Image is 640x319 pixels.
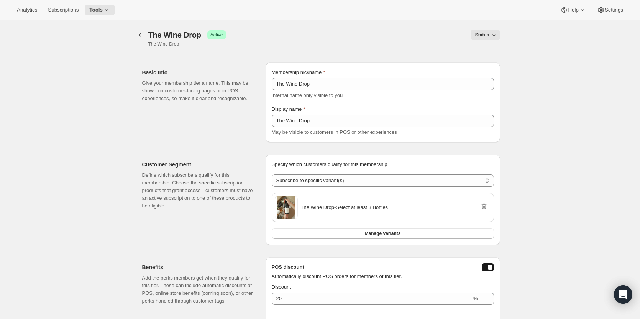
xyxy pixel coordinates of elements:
span: Settings [605,7,623,13]
span: Active [210,32,223,38]
button: posDiscountEnabled [482,263,494,271]
span: Help [568,7,578,13]
span: Status [475,32,489,38]
h2: Customer Segment [142,161,253,168]
div: Open Intercom Messenger [614,285,632,304]
span: May be visible to customers in POS or other experiences [272,129,397,135]
p: Give your membership tier a name. This may be shown on customer-facing pages or in POS experience... [142,79,253,102]
span: Subscriptions [48,7,79,13]
h2: Benefits [142,263,253,271]
button: Remove [479,201,489,212]
span: Internal name only visible to you [272,92,343,98]
input: Enter internal name [272,78,494,90]
button: Manage variants [272,228,494,239]
span: Analytics [17,7,37,13]
span: % [473,296,478,301]
span: Discount [272,284,291,290]
button: Subscriptions [43,5,83,15]
p: Define which subscribers qualify for this membership. Choose the specific subscription products t... [142,171,253,210]
p: The Wine Drop [148,41,229,47]
button: Help [556,5,591,15]
button: Tools [85,5,115,15]
p: Specify which customers quality for this membership [272,161,494,168]
button: Analytics [12,5,42,15]
h3: POS discount [272,263,304,271]
span: Display name [272,106,302,112]
p: Add the perks members get when they qualify for this tier. These can include automatic discounts ... [142,274,253,305]
button: Status [471,30,500,40]
button: Memberships [136,30,147,40]
span: Tools [89,7,103,13]
span: Manage variants [364,230,400,237]
h2: Basic Info [142,69,253,76]
div: The Wine Drop [148,30,226,39]
p: Automatically discount POS orders for members of this tier. [272,273,494,280]
input: Enter display name [272,115,494,127]
span: Membership nickname [272,69,322,75]
button: Settings [592,5,628,15]
span: The Wine Drop - Select at least 3 Bottles [301,204,388,211]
